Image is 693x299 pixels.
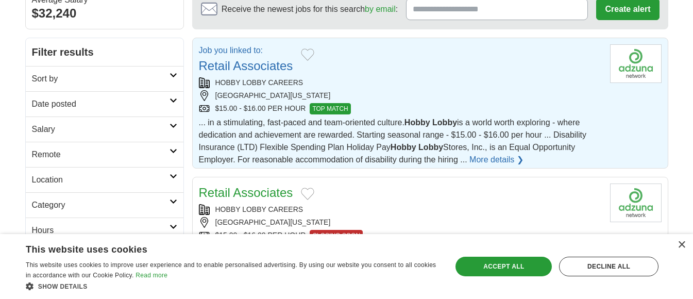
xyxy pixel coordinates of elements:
div: $15.00 - $16.00 PER HOUR [199,230,602,241]
div: $32,240 [32,4,177,23]
span: TOP MATCH [310,103,350,114]
h2: Salary [32,123,170,136]
h2: Location [32,174,170,186]
h2: Sort by [32,73,170,85]
img: Company logo [610,184,662,222]
div: HOBBY LOBBY CAREERS [199,77,602,88]
div: This website uses cookies [26,240,414,256]
a: Category [26,192,183,218]
button: Add to favorite jobs [301,48,314,61]
h2: Remote [32,148,170,161]
span: Show details [38,283,88,290]
strong: Hobby [391,143,416,152]
p: Job you linked to: [199,44,293,57]
a: Sort by [26,66,183,91]
a: Retail Associates [199,59,293,73]
a: by email [365,5,396,13]
h2: Hours [32,224,170,237]
a: Salary [26,117,183,142]
div: Close [678,241,685,249]
span: Receive the newest jobs for this search : [222,3,398,15]
button: Add to favorite jobs [301,188,314,200]
h2: Date posted [32,98,170,110]
span: This website uses cookies to improve user experience and to enable personalised advertising. By u... [26,261,436,279]
div: $15.00 - $16.00 PER HOUR [199,103,602,114]
a: Date posted [26,91,183,117]
a: Location [26,167,183,192]
a: Hours [26,218,183,243]
strong: Hobby [404,118,430,127]
div: Accept all [455,257,552,276]
a: More details ❯ [469,154,523,166]
h2: Category [32,199,170,211]
div: [GEOGRAPHIC_DATA][US_STATE] [199,217,602,228]
span: ... in a stimulating, fast-paced and team-oriented culture. is a world worth exploring - where de... [199,118,586,164]
div: HOBBY LOBBY CAREERS [199,204,602,215]
a: Retail Associates [199,186,293,200]
a: Remote [26,142,183,167]
div: [GEOGRAPHIC_DATA][US_STATE] [199,90,602,101]
strong: Lobby [432,118,457,127]
div: Decline all [559,257,658,276]
a: Read more, opens a new window [136,272,167,279]
span: CLOSING SOON [310,230,363,241]
img: Company logo [610,44,662,83]
strong: Lobby [418,143,443,152]
div: Show details [26,281,440,291]
h2: Filter results [26,38,183,66]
